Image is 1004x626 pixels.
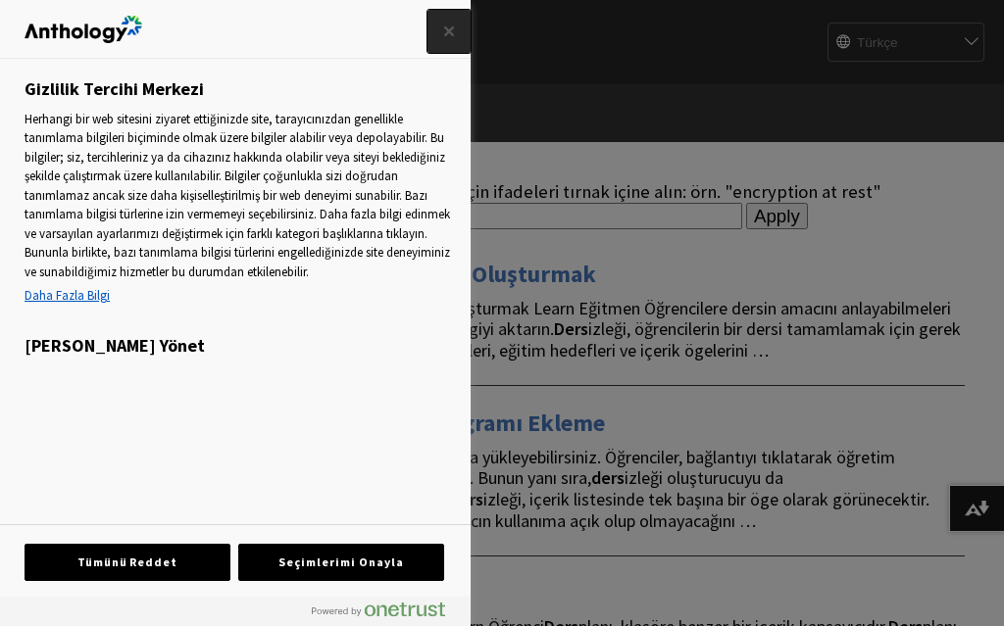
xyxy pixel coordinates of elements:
[25,544,230,581] button: Tümünü Reddet
[312,602,461,626] a: Powered by OneTrust Yeni bir pencerede açılır
[25,78,204,100] h2: Gizlilik Tercihi Merkezi
[25,286,454,306] a: Gizliliğiniz hakkında daha fazla bilgi, yeni bir pencerede açılır
[427,10,471,53] button: Kapat
[238,544,444,581] button: Seçimlerimi Onayla
[25,16,142,43] img: Şirket Logosu
[312,602,445,617] img: Powered by OneTrust Yeni bir pencerede açılır
[25,335,454,366] h3: [PERSON_NAME] Yönet
[25,10,142,49] div: Şirket Logosu
[25,110,454,311] div: Herhangi bir web sitesini ziyaret ettiğinizde site, tarayıcınızdan genellikle tanımlama bilgileri...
